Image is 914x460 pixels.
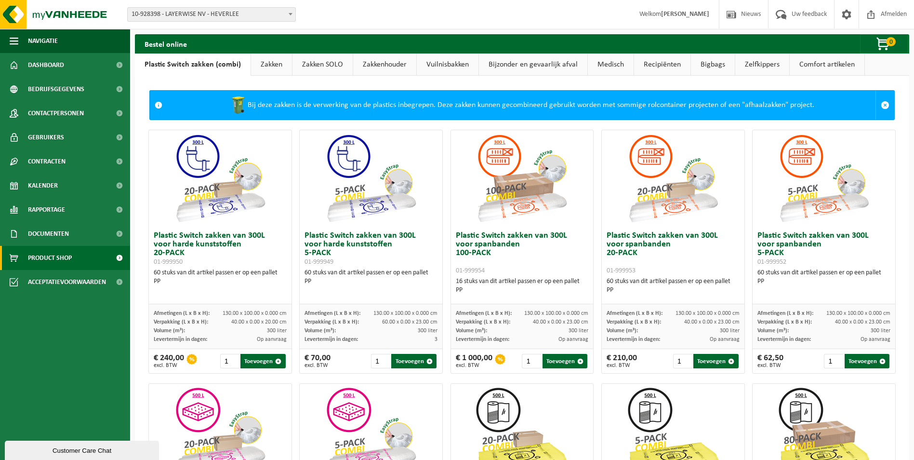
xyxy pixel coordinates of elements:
a: Vuilnisbakken [417,54,478,76]
span: Afmetingen (L x B x H): [607,311,662,316]
span: Volume (m³): [305,328,336,334]
h2: Bestel online [135,34,197,53]
img: WB-0240-HPE-GN-50.png [228,95,248,115]
span: 300 liter [720,328,740,334]
span: excl. BTW [456,363,492,368]
span: Volume (m³): [456,328,487,334]
a: Recipiënten [634,54,690,76]
span: Verpakking (L x B x H): [757,319,812,325]
span: Levertermijn in dagen: [456,337,509,342]
div: 60 stuks van dit artikel passen er op een pallet [757,269,890,286]
span: Op aanvraag [558,337,588,342]
span: excl. BTW [154,363,184,368]
button: Toevoegen [543,354,587,368]
img: 01-999949 [323,130,419,227]
a: Medisch [588,54,634,76]
button: Toevoegen [693,354,738,368]
span: Documenten [28,222,69,246]
span: 01-999952 [757,258,786,266]
h3: Plastic Switch zakken van 300L voor harde kunststoffen 20-PACK [154,231,287,266]
span: Verpakking (L x B x H): [607,319,661,325]
span: 01-999950 [154,258,183,266]
div: € 70,00 [305,354,331,368]
span: 01-999954 [456,267,485,274]
span: 40.00 x 0.00 x 23.00 cm [533,319,588,325]
span: Contracten [28,149,66,174]
img: 01-999954 [474,130,570,227]
span: Verpakking (L x B x H): [305,319,359,325]
button: Toevoegen [240,354,285,368]
div: € 1 000,00 [456,354,492,368]
span: Op aanvraag [861,337,890,342]
a: Bijzonder en gevaarlijk afval [479,54,587,76]
a: Zakkenhouder [353,54,416,76]
span: 130.00 x 100.00 x 0.000 cm [373,311,437,316]
h3: Plastic Switch zakken van 300L voor spanbanden 20-PACK [607,231,740,275]
div: Bij deze zakken is de verwerking van de plastics inbegrepen. Deze zakken kunnen gecombineerd gebr... [167,91,875,120]
span: 130.00 x 100.00 x 0.000 cm [524,311,588,316]
span: 300 liter [267,328,287,334]
strong: [PERSON_NAME] [661,11,709,18]
span: Afmetingen (L x B x H): [305,311,360,316]
span: Levertermijn in dagen: [757,337,811,342]
span: 130.00 x 100.00 x 0.000 cm [223,311,287,316]
input: 1 [220,354,239,368]
a: Plastic Switch zakken (combi) [135,54,251,76]
span: 300 liter [569,328,588,334]
div: 60 stuks van dit artikel passen er op een pallet [305,269,437,286]
div: PP [607,286,740,295]
span: Kalender [28,174,58,198]
span: Acceptatievoorwaarden [28,270,106,294]
span: excl. BTW [305,363,331,368]
span: 300 liter [418,328,437,334]
span: Levertermijn in dagen: [305,337,358,342]
span: Afmetingen (L x B x H): [154,311,210,316]
a: Zakken [251,54,292,76]
span: 40.00 x 0.00 x 20.00 cm [231,319,287,325]
img: 01-999952 [776,130,872,227]
span: 10-928398 - LAYERWISE NV - HEVERLEE [127,7,296,22]
h3: Plastic Switch zakken van 300L voor harde kunststoffen 5-PACK [305,231,437,266]
div: PP [154,277,287,286]
span: Levertermijn in dagen: [154,337,207,342]
span: Gebruikers [28,125,64,149]
span: Volume (m³): [154,328,185,334]
div: PP [456,286,589,295]
span: 300 liter [871,328,890,334]
a: Zakken SOLO [292,54,353,76]
span: 10-928398 - LAYERWISE NV - HEVERLEE [128,8,295,21]
div: 60 stuks van dit artikel passen er op een pallet [607,277,740,295]
h3: Plastic Switch zakken van 300L voor spanbanden 100-PACK [456,231,589,275]
a: Bigbags [691,54,735,76]
span: Afmetingen (L x B x H): [757,311,813,316]
a: Sluit melding [875,91,894,120]
span: 01-999953 [607,267,636,274]
div: € 62,50 [757,354,783,368]
span: 01-999949 [305,258,333,266]
span: Bedrijfsgegevens [28,77,84,101]
input: 1 [371,354,390,368]
input: 1 [673,354,692,368]
button: 0 [860,34,908,54]
a: Zelfkippers [735,54,789,76]
div: € 210,00 [607,354,637,368]
input: 1 [522,354,541,368]
span: Verpakking (L x B x H): [154,319,208,325]
span: Volume (m³): [607,328,638,334]
button: Toevoegen [391,354,436,368]
span: excl. BTW [607,363,637,368]
span: 130.00 x 100.00 x 0.000 cm [826,311,890,316]
span: 40.00 x 0.00 x 23.00 cm [684,319,740,325]
span: Verpakking (L x B x H): [456,319,510,325]
span: Afmetingen (L x B x H): [456,311,512,316]
span: Volume (m³): [757,328,789,334]
span: 0 [886,37,896,46]
div: PP [757,277,890,286]
button: Toevoegen [845,354,889,368]
img: 01-999953 [625,130,721,227]
span: Op aanvraag [710,337,740,342]
span: Navigatie [28,29,58,53]
span: Levertermijn in dagen: [607,337,660,342]
div: 16 stuks van dit artikel passen er op een pallet [456,277,589,295]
